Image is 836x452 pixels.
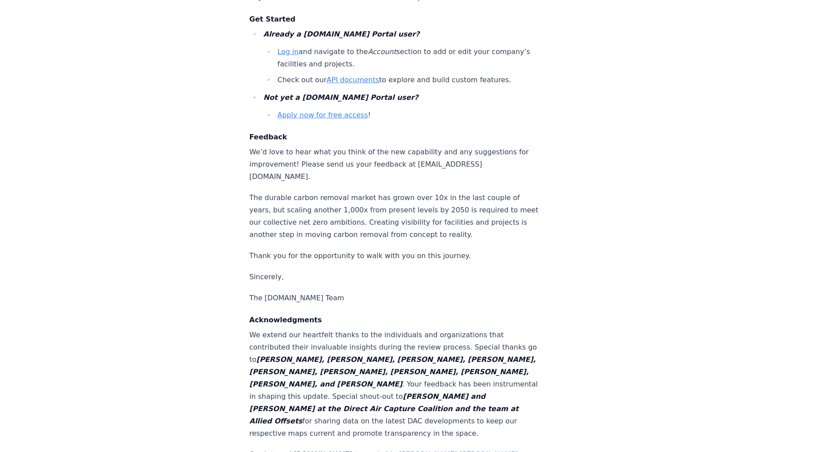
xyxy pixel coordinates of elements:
em: [PERSON_NAME] and [PERSON_NAME] at the Direct Air Capture Coalition and the team at Allied Offsets [250,392,519,425]
p: We extend our heartfelt thanks to the individuals and organizations that contributed their invalu... [250,329,540,440]
em: Already a [DOMAIN_NAME] Portal user? [264,30,420,38]
a: API documents [327,76,379,84]
a: Apply now for free access [278,111,368,119]
p: We’d love to hear what you think of the new capability and any suggestions for improvement! Pleas... [250,146,540,183]
li: ! [275,109,540,121]
p: Thank you for the opportunity to walk with you on this journey. [250,250,540,262]
em: Account [368,47,396,56]
p: The [DOMAIN_NAME] Team [250,292,540,304]
p: Sincerely, [250,271,540,283]
li: and navigate to the section to add or edit your company’s facilities and projects. [275,46,540,70]
strong: Acknowledgments [250,316,322,324]
strong: Get Started [250,15,296,23]
em: Not yet a [DOMAIN_NAME] Portal user? [264,93,419,102]
strong: Feedback [250,133,287,141]
em: [PERSON_NAME], [PERSON_NAME], [PERSON_NAME], [PERSON_NAME], [PERSON_NAME], [PERSON_NAME], [PERSON... [250,355,536,388]
a: Log in [278,47,299,56]
li: Check out our to explore and build custom features. [275,74,540,86]
p: The durable carbon removal market has grown over 10x in the last couple of years, but scaling ano... [250,192,540,241]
